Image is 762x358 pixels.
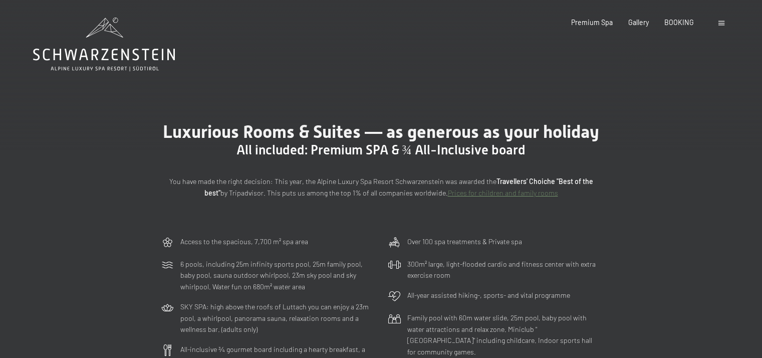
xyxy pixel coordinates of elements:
[628,18,649,27] a: Gallery
[407,290,570,301] p: All-year assisted hiking-, sports- and vital programme
[180,236,308,248] p: Access to the spacious, 7,700 m² spa area
[407,236,522,248] p: Over 100 spa treatments & Private spa
[163,121,599,142] span: Luxurious Rooms & Suites — as generous as your holiday
[571,18,613,27] a: Premium Spa
[664,18,694,27] a: BOOKING
[407,259,602,281] p: 300m² large, light-flooded cardio and fitness center with extra exercise room
[180,259,375,293] p: 6 pools, including 25m infinity sports pool, 25m family pool, baby pool, sauna outdoor whirlpool,...
[204,177,593,197] strong: Travellers' Choiche "Best of the best"
[448,189,558,197] a: Prices for children and family rooms
[236,142,526,157] span: All included: Premium SPA & ¾ All-Inclusive board
[407,312,602,357] p: Family pool with 60m water slide, 25m pool, baby pool with water attractions and relax zone. Mini...
[161,176,602,199] p: You have made the right decision: This year, the Alpine Luxury Spa Resort Schwarzenstein was awar...
[180,301,375,335] p: SKY SPA: high above the roofs of Luttach you can enjoy a 23m pool, a whirlpool, panorama sauna, r...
